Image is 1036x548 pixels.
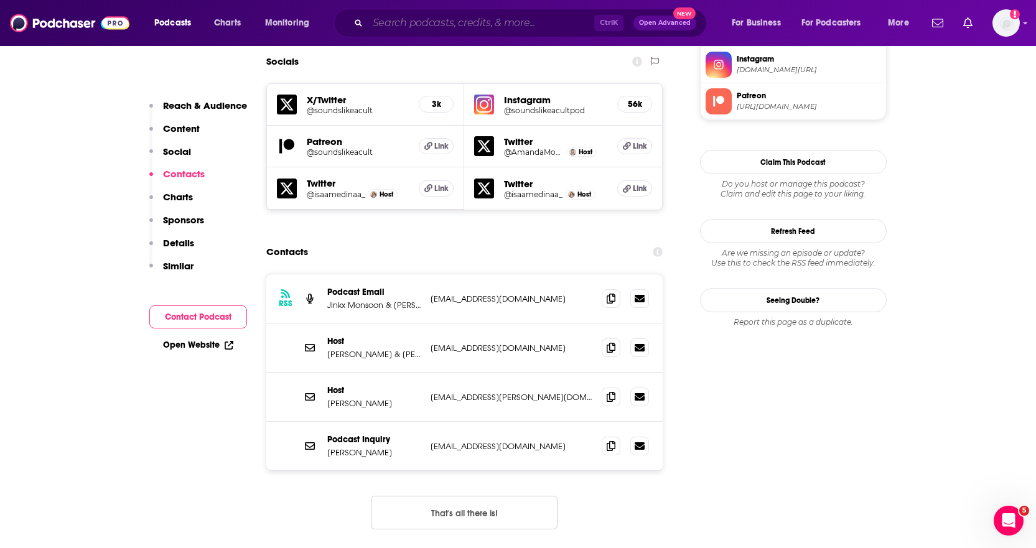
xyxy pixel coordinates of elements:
[700,179,887,199] div: Claim and edit this page to your liking.
[431,343,592,353] p: [EMAIL_ADDRESS][DOMAIN_NAME]
[700,288,887,312] a: Seeing Double?
[723,13,796,33] button: open menu
[504,136,607,147] h5: Twitter
[504,178,607,190] h5: Twitter
[307,106,409,115] a: @soundslikeacult
[504,147,564,157] a: @AmandaMontell
[594,15,623,31] span: Ctrl K
[879,13,925,33] button: open menu
[419,180,454,197] a: Link
[639,20,691,26] span: Open Advanced
[431,441,592,452] p: [EMAIL_ADDRESS][DOMAIN_NAME]
[149,305,247,328] button: Contact Podcast
[163,191,193,203] p: Charts
[327,434,421,445] p: Podcast Inquiry
[149,123,200,146] button: Content
[431,392,592,402] p: [EMAIL_ADDRESS][PERSON_NAME][DOMAIN_NAME]
[279,299,292,309] h3: RSS
[149,260,194,283] button: Similar
[504,106,607,115] a: @soundslikeacultpod
[149,168,205,191] button: Contacts
[307,94,409,106] h5: X/Twitter
[673,7,696,19] span: New
[732,14,781,32] span: For Business
[700,248,887,268] div: Are we missing an episode or update? Use this to check the RSS feed immediately.
[888,14,909,32] span: More
[154,14,191,32] span: Podcasts
[737,102,881,111] span: https://www.patreon.com/soundslikeacult
[327,385,421,396] p: Host
[214,14,241,32] span: Charts
[927,12,948,34] a: Show notifications dropdown
[307,190,365,199] a: @isaamedinaa_
[992,9,1020,37] button: Show profile menu
[163,100,247,111] p: Reach & Audience
[628,99,642,109] h5: 56k
[163,237,194,249] p: Details
[256,13,325,33] button: open menu
[706,52,881,78] a: Instagram[DOMAIN_NAME][URL]
[307,136,409,147] h5: Patreon
[146,13,207,33] button: open menu
[994,506,1024,536] iframe: Intercom live chat
[569,149,576,156] img: Amanda Montell
[700,150,887,174] button: Claim This Podcast
[737,53,881,65] span: Instagram
[149,214,204,237] button: Sponsors
[577,190,591,198] span: Host
[307,147,409,157] a: @soundslikeacult
[327,349,421,360] p: [PERSON_NAME] & [PERSON_NAME]
[617,138,652,154] a: Link
[149,146,191,169] button: Social
[163,168,205,180] p: Contacts
[149,191,193,214] button: Charts
[1019,506,1029,516] span: 5
[345,9,719,37] div: Search podcasts, credits, & more...
[163,123,200,134] p: Content
[706,88,881,114] a: Patreon[URL][DOMAIN_NAME]
[992,9,1020,37] span: Logged in as lilifeinberg
[737,65,881,75] span: instagram.com/soundslikeacultpod
[307,177,409,189] h5: Twitter
[504,190,562,199] a: @isaamedinaa_
[633,183,647,193] span: Link
[579,148,592,156] span: Host
[434,183,449,193] span: Link
[149,237,194,260] button: Details
[327,336,421,346] p: Host
[163,214,204,226] p: Sponsors
[327,398,421,409] p: [PERSON_NAME]
[371,496,558,529] button: Nothing here.
[429,99,443,109] h5: 3k
[163,340,233,350] a: Open Website
[419,138,454,154] a: Link
[327,447,421,458] p: [PERSON_NAME]
[793,13,879,33] button: open menu
[700,219,887,243] button: Refresh Feed
[737,90,881,101] span: Patreon
[10,11,129,35] img: Podchaser - Follow, Share and Rate Podcasts
[370,191,377,198] img: Isabela Medina-Maté
[163,146,191,157] p: Social
[368,13,594,33] input: Search podcasts, credits, & more...
[474,95,494,114] img: iconImage
[163,260,194,272] p: Similar
[958,12,978,34] a: Show notifications dropdown
[568,191,575,198] img: Isabela Medina-Maté
[992,9,1020,37] img: User Profile
[265,14,309,32] span: Monitoring
[700,317,887,327] div: Report this page as a duplicate.
[149,100,247,123] button: Reach & Audience
[266,50,299,73] h2: Socials
[1010,9,1020,19] svg: Add a profile image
